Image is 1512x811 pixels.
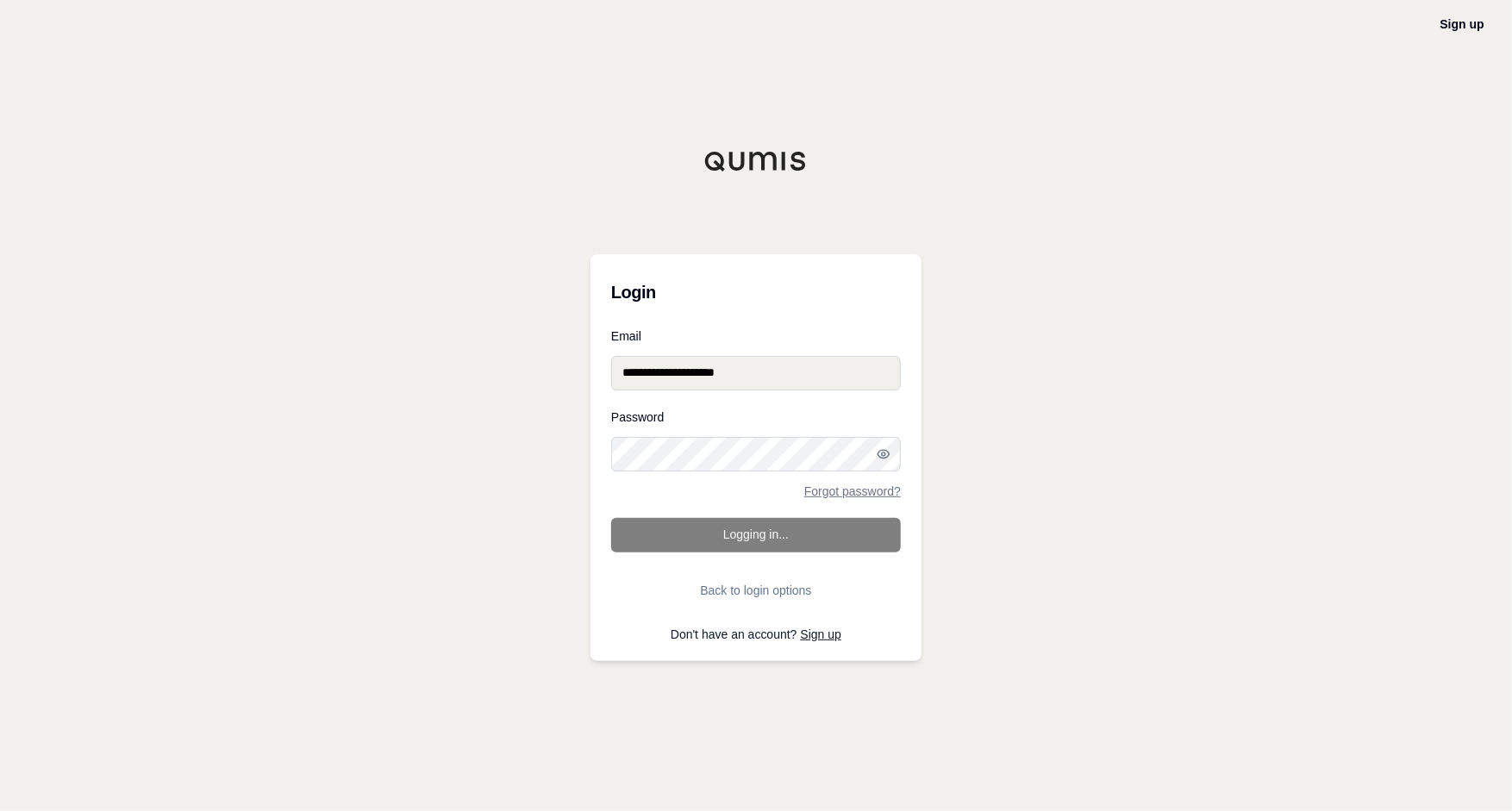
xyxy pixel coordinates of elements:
[611,628,901,640] p: Don't have an account?
[704,151,808,172] img: Qumis
[611,411,901,423] label: Password
[1440,17,1484,31] a: Sign up
[611,330,901,342] label: Email
[611,275,901,309] h3: Login
[804,485,901,497] a: Forgot password?
[801,627,841,641] a: Sign up
[611,573,901,608] button: Back to login options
